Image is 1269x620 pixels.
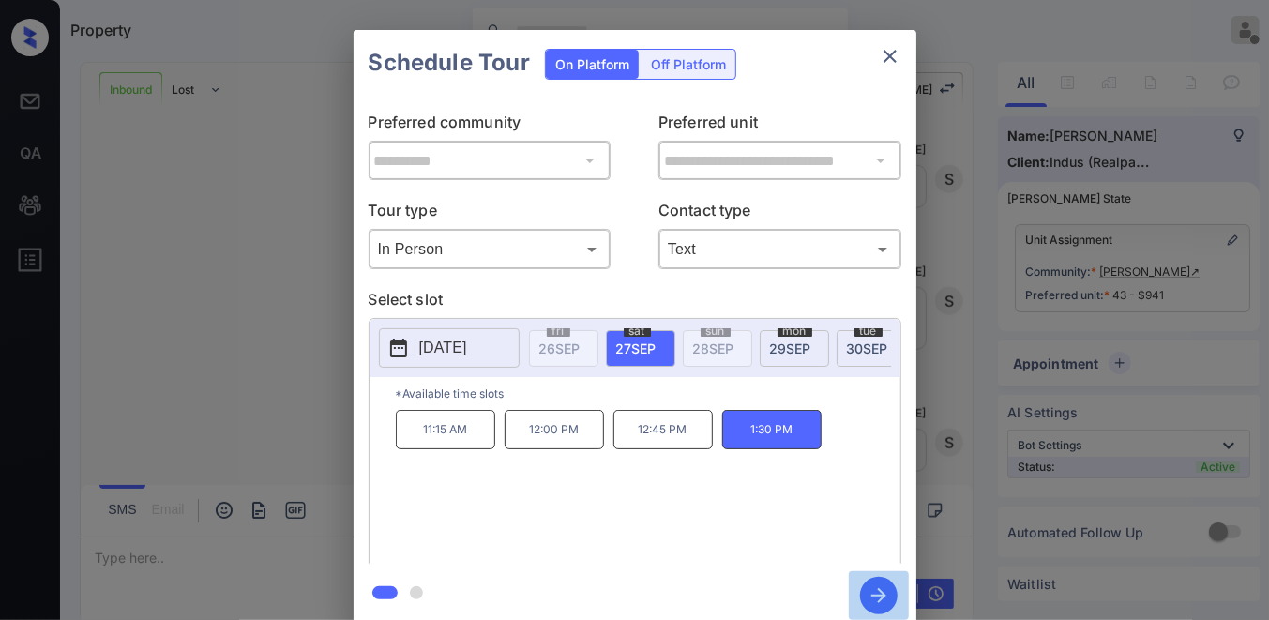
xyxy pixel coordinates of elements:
[616,340,657,356] span: 27 SEP
[505,410,604,449] p: 12:00 PM
[663,234,897,265] div: Text
[396,377,900,410] p: *Available time slots
[837,330,906,367] div: date-select
[722,410,822,449] p: 1:30 PM
[613,410,713,449] p: 12:45 PM
[760,330,829,367] div: date-select
[419,337,467,359] p: [DATE]
[770,340,811,356] span: 29 SEP
[546,50,639,79] div: On Platform
[606,330,675,367] div: date-select
[624,325,651,337] span: sat
[354,30,545,96] h2: Schedule Tour
[778,325,812,337] span: mon
[658,199,901,229] p: Contact type
[369,111,612,141] p: Preferred community
[847,340,888,356] span: 30 SEP
[369,288,901,318] p: Select slot
[658,111,901,141] p: Preferred unit
[379,328,520,368] button: [DATE]
[871,38,909,75] button: close
[373,234,607,265] div: In Person
[396,410,495,449] p: 11:15 AM
[854,325,883,337] span: tue
[849,571,909,620] button: btn-next
[369,199,612,229] p: Tour type
[642,50,735,79] div: Off Platform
